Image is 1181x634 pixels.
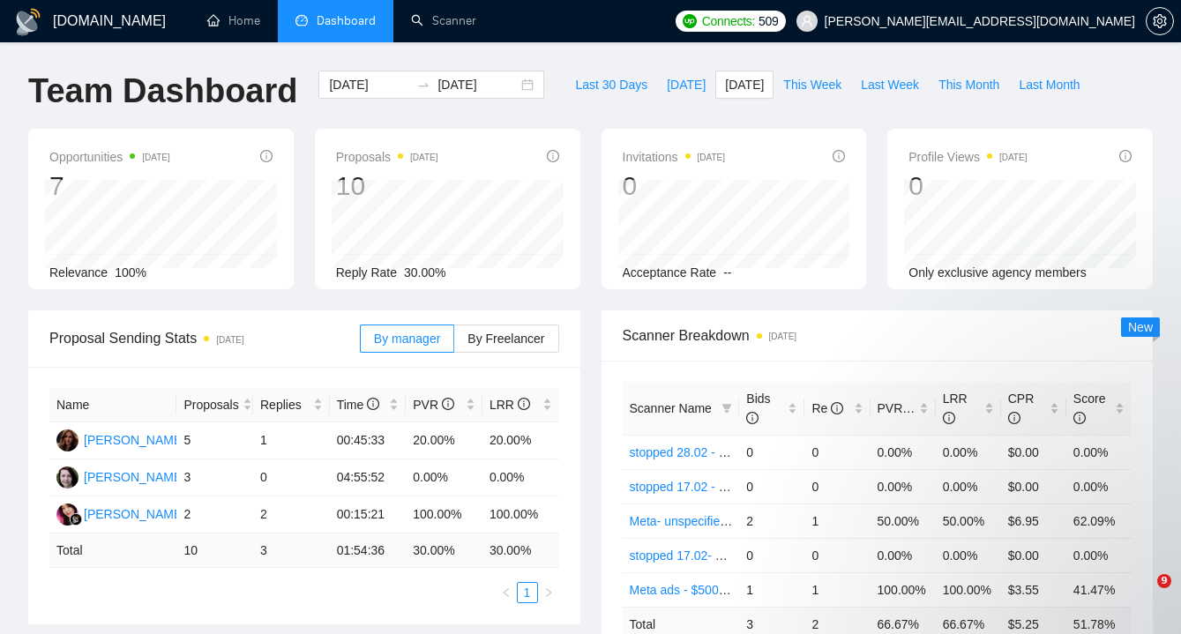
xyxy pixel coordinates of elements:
button: setting [1146,7,1174,35]
a: searchScanner [411,13,476,28]
span: Scanner Breakdown [623,324,1132,347]
td: 04:55:52 [330,459,407,496]
span: info-circle [518,398,530,410]
span: Profile Views [908,146,1027,168]
span: Connects: [702,11,755,31]
span: Proposals [183,395,238,414]
span: info-circle [442,398,454,410]
span: Last Month [1019,75,1080,94]
span: info-circle [1119,150,1132,162]
td: 0 [804,538,870,572]
img: gigradar-bm.png [70,513,82,526]
td: 20.00% [406,422,482,459]
span: info-circle [547,150,559,162]
td: Total [49,533,176,568]
h1: Team Dashboard [28,71,297,112]
time: [DATE] [410,153,437,162]
button: Last 30 Days [565,71,657,99]
span: Time [337,398,379,412]
td: 10 [176,533,253,568]
img: upwork-logo.png [683,14,697,28]
span: info-circle [833,150,845,162]
div: 0 [623,169,726,203]
span: info-circle [831,402,843,414]
span: setting [1147,14,1173,28]
span: Re [811,401,843,415]
td: 100.00% [482,496,559,533]
a: Meta ads - $500+/$30+ - Feedback+/cost1k+ -AI [630,583,895,597]
td: 0 [804,435,870,469]
span: Reply Rate [336,265,397,280]
span: dashboard [295,14,308,26]
span: left [501,587,512,598]
span: This Week [783,75,841,94]
span: Acceptance Rate [623,265,717,280]
span: Invitations [623,146,726,168]
td: $3.55 [1001,572,1066,607]
span: This Month [938,75,999,94]
th: Replies [253,388,330,422]
div: [PERSON_NAME] [84,504,185,524]
li: Next Page [538,582,559,603]
td: 0 [739,435,804,469]
time: [DATE] [999,153,1027,162]
td: 0.00% [482,459,559,496]
span: Proposals [336,146,438,168]
span: Opportunities [49,146,170,168]
span: [DATE] [667,75,706,94]
button: [DATE] [657,71,715,99]
td: 1 [804,572,870,607]
input: Start date [329,75,409,94]
td: 01:54:36 [330,533,407,568]
span: filter [721,403,732,414]
a: stopped 28.02 - Google Ads - LeadGen/cases/hook- saved $k [630,445,968,459]
button: This Month [929,71,1009,99]
span: 100% [115,265,146,280]
span: 9 [1157,574,1171,588]
span: Last Week [861,75,919,94]
a: Meta- unspecified - Feedback+ -AI [630,514,818,528]
span: right [543,587,554,598]
div: 10 [336,169,438,203]
button: left [496,582,517,603]
span: Only exclusive agency members [908,265,1087,280]
td: 100.00% [871,572,936,607]
td: 100.00% [936,572,1001,607]
img: logo [14,8,42,36]
span: -- [723,265,731,280]
span: user [801,15,813,27]
span: info-circle [746,412,759,424]
th: Proposals [176,388,253,422]
button: right [538,582,559,603]
span: Last 30 Days [575,75,647,94]
span: Scanner Name [630,401,712,415]
span: LRR [490,398,530,412]
input: End date [437,75,518,94]
img: IG [56,466,78,489]
td: 1 [804,503,870,538]
iframe: Intercom live chat [1121,574,1163,616]
span: swap-right [416,78,430,92]
td: 00:15:21 [330,496,407,533]
td: 1 [253,422,330,459]
span: info-circle [367,398,379,410]
time: [DATE] [698,153,725,162]
td: 2 [253,496,330,533]
td: 100.00% [406,496,482,533]
button: Last Month [1009,71,1089,99]
td: 0 [739,538,804,572]
span: By manager [374,332,440,346]
td: 3 [176,459,253,496]
td: 2 [176,496,253,533]
td: 0 [253,459,330,496]
li: Previous Page [496,582,517,603]
th: Name [49,388,176,422]
td: 30.00 % [482,533,559,568]
a: stopped 17.02- Meta ads - ecommerce/cases/ hook- ROAS3+ [630,548,968,563]
li: 1 [517,582,538,603]
span: Replies [260,395,310,414]
td: 1 [739,572,804,607]
div: 0 [908,169,1027,203]
span: Proposal Sending Stats [49,327,360,349]
span: Dashboard [317,13,376,28]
